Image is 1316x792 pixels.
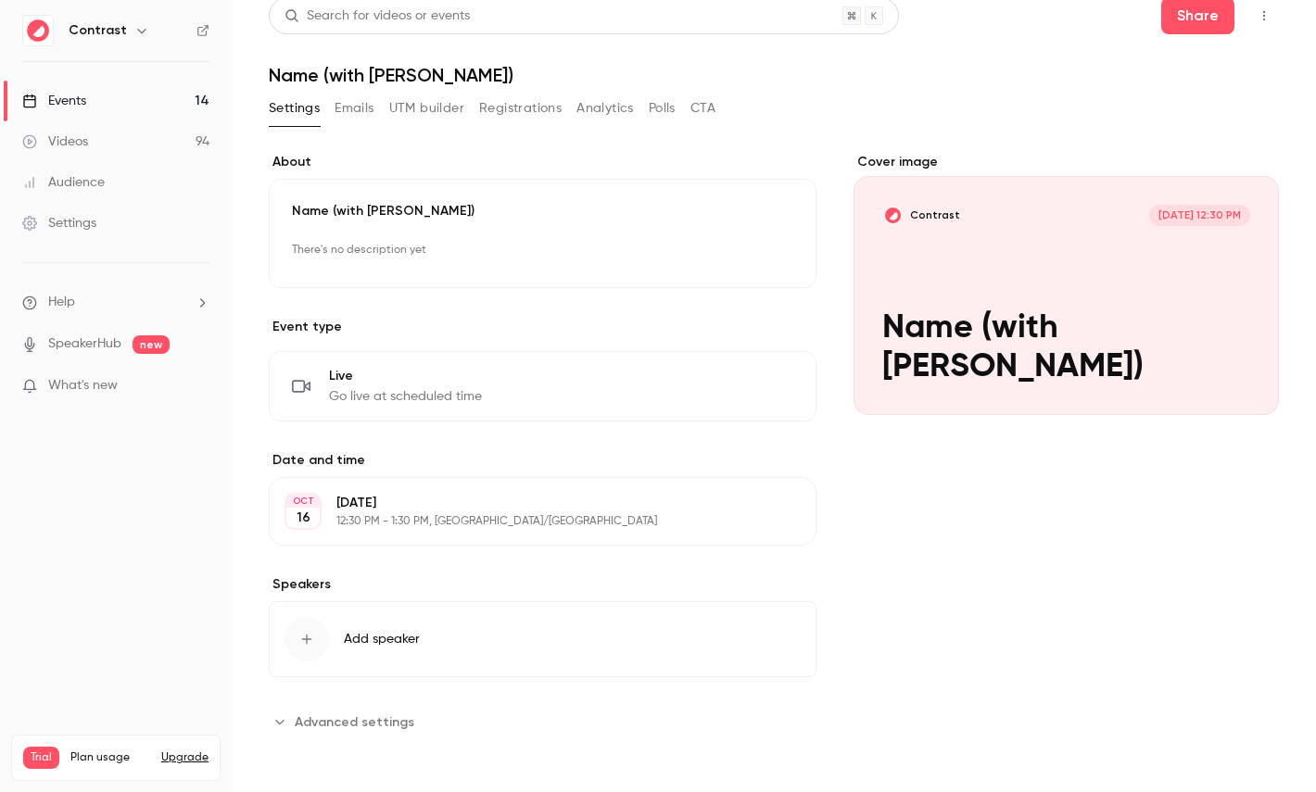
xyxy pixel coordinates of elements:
[335,94,373,123] button: Emails
[292,202,793,220] p: Name (with [PERSON_NAME])
[133,335,170,354] span: new
[297,509,310,527] p: 16
[23,16,53,45] img: Contrast
[69,21,127,40] h6: Contrast
[48,376,118,396] span: What's new
[649,94,676,123] button: Polls
[336,494,718,512] p: [DATE]
[269,707,425,736] button: Advanced settings
[329,367,482,385] span: Live
[269,318,816,336] p: Event type
[295,712,414,732] span: Advanced settings
[269,451,816,470] label: Date and time
[70,750,150,765] span: Plan usage
[48,293,75,312] span: Help
[286,495,320,508] div: OCT
[479,94,562,123] button: Registrations
[269,707,816,736] section: Advanced settings
[22,293,209,312] li: help-dropdown-opener
[22,214,96,233] div: Settings
[344,630,420,648] span: Add speaker
[329,387,482,406] span: Go live at scheduled time
[269,64,1279,86] h1: Name (with [PERSON_NAME])
[336,514,718,529] p: 12:30 PM - 1:30 PM, [GEOGRAPHIC_DATA]/[GEOGRAPHIC_DATA]
[854,153,1279,415] section: Cover image
[23,747,59,769] span: Trial
[292,235,793,265] p: There's no description yet
[269,153,816,171] label: About
[854,153,1279,171] label: Cover image
[690,94,715,123] button: CTA
[576,94,634,123] button: Analytics
[285,6,470,26] div: Search for videos or events
[22,173,105,192] div: Audience
[389,94,464,123] button: UTM builder
[48,334,121,354] a: SpeakerHub
[161,750,209,765] button: Upgrade
[269,601,816,677] button: Add speaker
[22,92,86,110] div: Events
[269,94,320,123] button: Settings
[269,575,816,594] label: Speakers
[22,132,88,151] div: Videos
